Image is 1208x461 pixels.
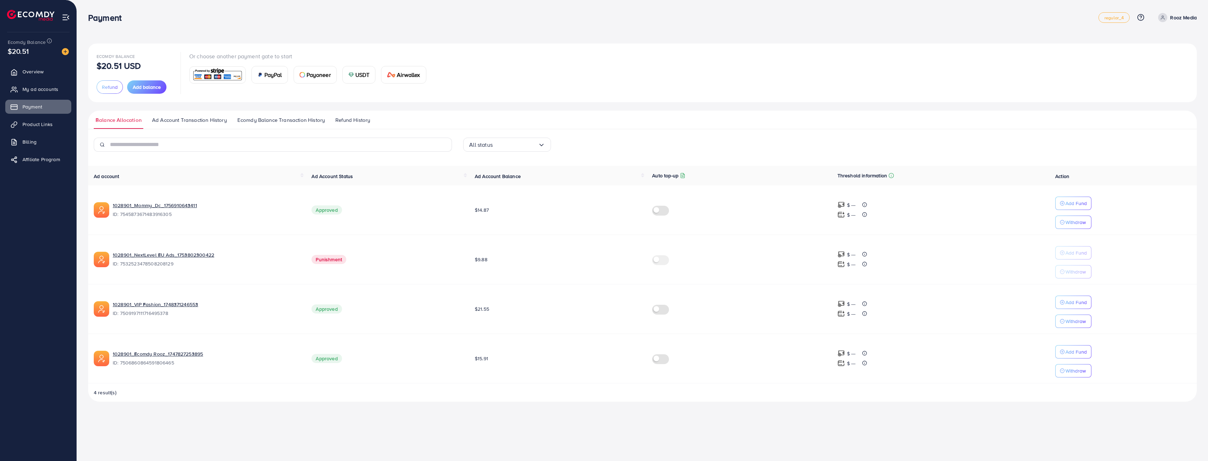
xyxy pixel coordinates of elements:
p: $ --- [847,359,856,368]
a: cardUSDT [342,66,376,84]
span: $14.87 [475,206,489,213]
p: $ --- [847,260,856,269]
a: Rooz Media [1155,13,1197,22]
a: Affiliate Program [5,152,71,166]
div: Search for option [463,138,551,152]
p: $ --- [847,349,856,358]
span: ID: 7506860864591806465 [113,359,300,366]
img: top-up amount [838,211,845,218]
a: 1028901_VIP Fashion_1748371246553 [113,301,300,308]
span: Payment [22,103,42,110]
a: 1028901_NextLevel EU Ads_1753802300422 [113,251,300,258]
span: Approved [311,205,342,215]
span: Refund History [335,116,370,124]
p: Rooz Media [1170,13,1197,22]
span: Balance Allocation [96,116,142,124]
span: PayPal [264,71,282,79]
h3: Payment [88,13,127,23]
img: top-up amount [838,261,845,268]
img: ic-ads-acc.e4c84228.svg [94,252,109,267]
span: ID: 7532523478508208129 [113,260,300,267]
img: top-up amount [838,310,845,317]
span: regular_4 [1104,15,1124,20]
span: All status [469,139,493,150]
img: logo [7,10,54,21]
button: Refund [97,80,123,94]
span: $9.88 [475,256,487,263]
p: $ --- [847,250,856,259]
a: 1028901_Ecomdy Rooz_1747827253895 [113,350,300,357]
img: image [62,48,69,55]
span: Refund [102,84,118,91]
a: 1028901_Mommy_Dc_1756910643411 [113,202,300,209]
img: top-up amount [838,300,845,308]
span: $20.51 [8,46,29,56]
button: Add balance [127,80,166,94]
p: Add Fund [1065,249,1087,257]
a: card [189,66,246,84]
button: Add Fund [1055,296,1091,309]
a: Billing [5,135,71,149]
p: $ --- [847,211,856,219]
button: Withdraw [1055,315,1091,328]
button: Add Fund [1055,197,1091,210]
img: top-up amount [838,360,845,367]
img: card [348,72,354,78]
p: Add Fund [1065,348,1087,356]
a: My ad accounts [5,82,71,96]
div: <span class='underline'>1028901_Mommy_Dc_1756910643411</span></br>7545873671483916305 [113,202,300,218]
img: ic-ads-acc.e4c84228.svg [94,202,109,218]
button: Withdraw [1055,216,1091,229]
span: Affiliate Program [22,156,60,163]
span: Ad Account Balance [475,173,521,180]
p: $ --- [847,310,856,318]
p: Threshold information [838,171,887,180]
p: $20.51 USD [97,61,141,70]
img: card [300,72,305,78]
p: Auto top-up [652,171,678,180]
a: Product Links [5,117,71,131]
a: Payment [5,100,71,114]
span: Product Links [22,121,53,128]
span: Overview [22,68,44,75]
a: Overview [5,65,71,79]
iframe: Chat [1178,429,1203,456]
p: Withdraw [1065,317,1086,325]
p: Withdraw [1065,367,1086,375]
img: ic-ads-acc.e4c84228.svg [94,351,109,366]
div: <span class='underline'>1028901_Ecomdy Rooz_1747827253895</span></br>7506860864591806465 [113,350,300,367]
img: top-up amount [838,251,845,258]
p: $ --- [847,300,856,308]
p: Withdraw [1065,218,1086,226]
button: Withdraw [1055,364,1091,377]
span: Billing [22,138,37,145]
button: Withdraw [1055,265,1091,278]
span: $15.91 [475,355,488,362]
p: Or choose another payment gate to start [189,52,432,60]
img: top-up amount [838,201,845,209]
input: Search for option [493,139,538,150]
span: $21.55 [475,305,489,312]
span: Punishment [311,255,346,264]
span: ID: 7509197111716495378 [113,310,300,317]
img: card [387,72,395,78]
img: card [257,72,263,78]
div: <span class='underline'>1028901_VIP Fashion_1748371246553</span></br>7509197111716495378 [113,301,300,317]
p: Add Fund [1065,298,1087,307]
a: cardAirwallex [381,66,426,84]
span: Ad Account Status [311,173,353,180]
div: <span class='underline'>1028901_NextLevel EU Ads_1753802300422</span></br>7532523478508208129 [113,251,300,268]
p: Withdraw [1065,268,1086,276]
a: cardPayPal [251,66,288,84]
span: 4 result(s) [94,389,117,396]
span: Ad Account Transaction History [152,116,227,124]
span: Ecomdy Balance [97,53,135,59]
span: Ecomdy Balance [8,39,46,46]
span: My ad accounts [22,86,58,93]
img: card [192,67,243,83]
span: Payoneer [307,71,331,79]
img: menu [62,13,70,21]
span: Ad account [94,173,119,180]
span: USDT [355,71,370,79]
